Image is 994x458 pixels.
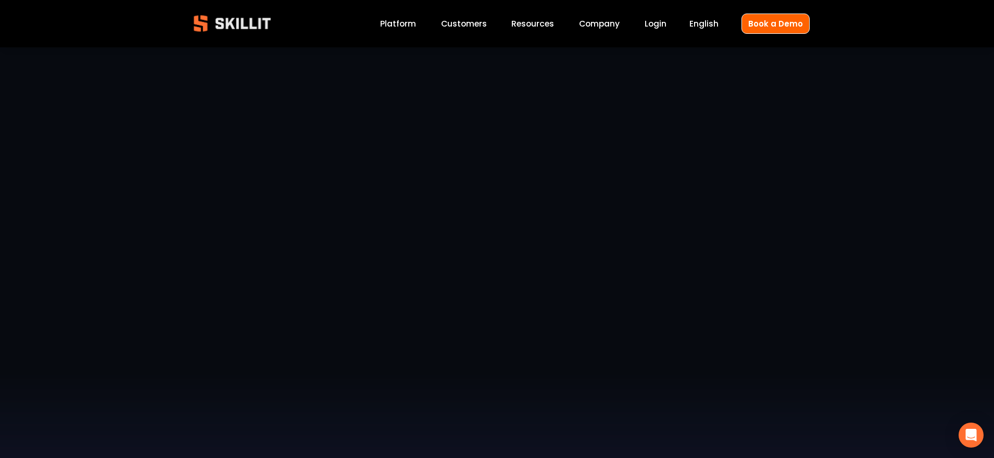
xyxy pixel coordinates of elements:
a: Book a Demo [741,14,810,34]
a: Platform [380,17,416,31]
a: Company [579,17,620,31]
img: Skillit [185,8,280,39]
a: folder dropdown [511,17,554,31]
a: Login [645,17,666,31]
span: Resources [511,18,554,30]
div: Open Intercom Messenger [959,423,984,448]
div: language picker [689,17,719,31]
span: English [689,18,719,30]
a: Customers [441,17,487,31]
